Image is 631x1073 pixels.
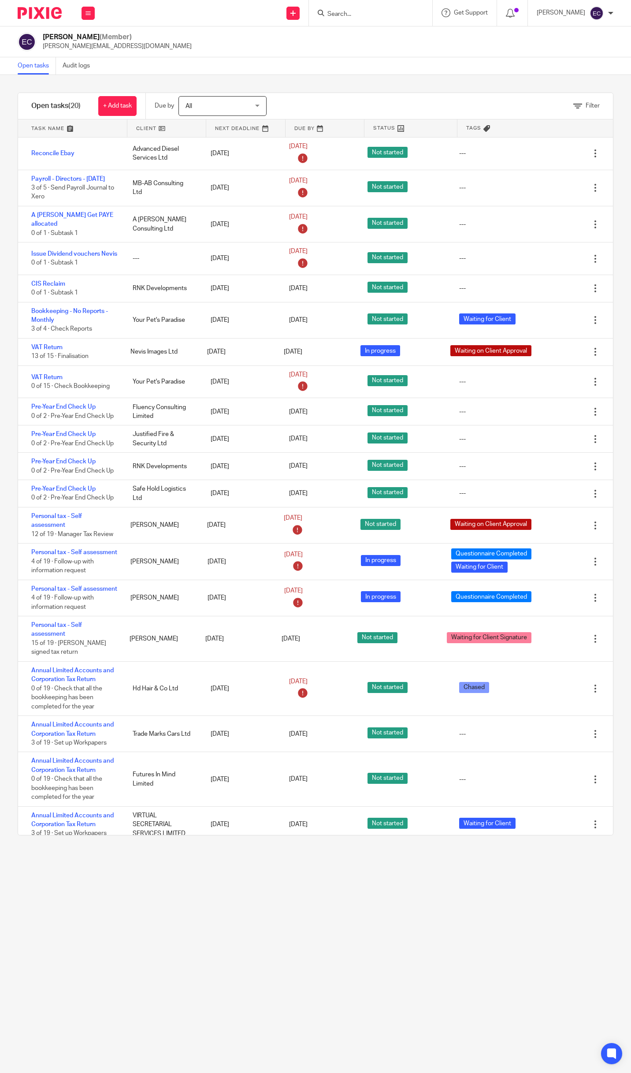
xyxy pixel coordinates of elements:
[31,440,114,447] span: 0 of 2 · Pre-Year End Check Up
[284,349,302,355] span: [DATE]
[31,667,114,682] a: Annual Limited Accounts and Corporation Tax Return
[360,345,400,356] span: In progress
[124,175,202,201] div: MB-AB Consulting Ltd
[43,42,192,51] p: [PERSON_NAME][EMAIL_ADDRESS][DOMAIN_NAME]
[31,404,96,410] a: Pre-Year End Check Up
[124,211,202,238] div: A [PERSON_NAME] Consulting Ltd
[31,101,81,111] h1: Open tasks
[367,818,408,829] span: Not started
[31,812,114,827] a: Annual Limited Accounts and Corporation Tax Return
[289,285,308,291] span: [DATE]
[31,150,74,156] a: Reconcile Ebay
[454,10,488,16] span: Get Support
[450,345,531,356] span: Waiting on Client Approval
[202,484,280,502] div: [DATE]
[186,103,192,109] span: All
[31,776,102,800] span: 0 of 19 · Check that all the bookkeeping has been completed for the year
[459,435,466,443] div: ---
[459,682,489,693] span: Chased
[124,140,202,167] div: Advanced Diesel Services Ltd
[202,771,280,788] div: [DATE]
[122,516,198,534] div: [PERSON_NAME]
[202,373,280,391] div: [DATE]
[124,425,202,452] div: Justified Fire & Security Ltd
[289,317,308,323] span: [DATE]
[202,816,280,833] div: [DATE]
[202,458,280,475] div: [DATE]
[451,591,531,602] span: Questionnaire Completed
[367,682,408,693] span: Not started
[124,680,202,697] div: Hd Hair & Co Ltd
[367,147,408,158] span: Not started
[450,519,531,530] span: Waiting on Client Approval
[198,343,275,361] div: [DATE]
[31,513,82,528] a: Personal tax - Self assessment
[31,176,105,182] a: Payroll - Directors - [DATE]
[373,124,395,132] span: Status
[459,489,466,498] div: ---
[537,8,585,17] p: [PERSON_NAME]
[198,516,275,534] div: [DATE]
[122,589,198,607] div: [PERSON_NAME]
[586,103,600,109] span: Filter
[31,290,78,296] span: 0 of 1 · Subtask 1
[31,230,78,236] span: 0 of 1 · Subtask 1
[367,252,408,263] span: Not started
[31,251,117,257] a: Issue Dividend vouchers Nevis
[367,181,408,192] span: Not started
[459,220,466,229] div: ---
[124,311,202,329] div: Your Pet's Paradise
[202,216,280,233] div: [DATE]
[289,731,308,737] span: [DATE]
[31,374,63,380] a: VAT Return
[31,531,113,537] span: 12 of 19 · Manager Tax Review
[202,145,280,162] div: [DATE]
[121,630,197,648] div: [PERSON_NAME]
[590,6,604,20] img: svg%3E
[459,284,466,293] div: ---
[202,680,280,697] div: [DATE]
[31,431,96,437] a: Pre-Year End Check Up
[124,250,202,267] div: ---
[451,548,531,559] span: Questionnaire Completed
[31,354,89,360] span: 13 of 15 · Finalisation
[289,409,308,415] span: [DATE]
[43,33,192,42] h2: [PERSON_NAME]
[31,344,63,350] a: VAT Return
[202,725,280,743] div: [DATE]
[31,326,92,332] span: 3 of 4 · Check Reports
[360,519,401,530] span: Not started
[124,725,202,743] div: Trade Marks Cars Ltd
[459,377,466,386] div: ---
[367,282,408,293] span: Not started
[31,549,117,555] a: Personal tax - Self assessment
[197,630,273,648] div: [DATE]
[100,34,132,41] span: (Member)
[31,260,78,266] span: 0 of 1 · Subtask 1
[282,636,300,642] span: [DATE]
[367,405,408,416] span: Not started
[31,495,114,501] span: 0 of 2 · Pre-Year End Check Up
[31,185,114,200] span: 3 of 5 · Send Payroll Journal to Xero
[367,773,408,784] span: Not started
[447,632,531,643] span: Waiting for Client Signature
[459,775,466,784] div: ---
[98,96,137,116] a: + Add task
[367,487,408,498] span: Not started
[31,486,96,492] a: Pre-Year End Check Up
[31,468,114,474] span: 0 of 2 · Pre-Year End Check Up
[124,458,202,475] div: RNK Developments
[31,622,82,637] a: Personal tax - Self assessment
[63,57,97,75] a: Audit logs
[367,313,408,324] span: Not started
[31,722,114,737] a: Annual Limited Accounts and Corporation Tax Return
[31,640,106,656] span: 15 of 19 · [PERSON_NAME] signed tax return
[289,490,308,496] span: [DATE]
[327,11,406,19] input: Search
[31,740,107,746] span: 3 of 19 · Set up Workpapers
[155,101,174,110] p: Due by
[367,375,408,386] span: Not started
[459,149,466,158] div: ---
[289,821,308,827] span: [DATE]
[31,413,114,419] span: 0 of 2 · Pre-Year End Check Up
